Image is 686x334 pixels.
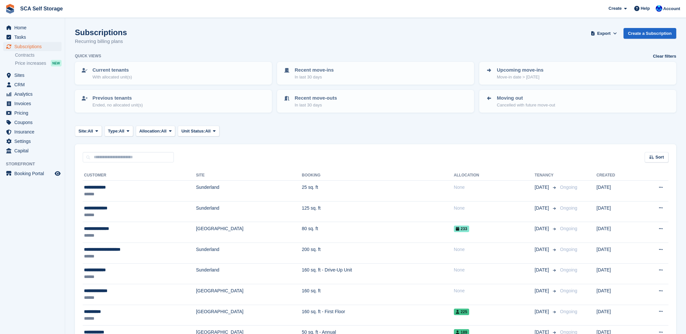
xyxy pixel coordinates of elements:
span: Ongoing [560,288,577,293]
span: Create [609,5,622,12]
span: Export [597,30,610,37]
span: [DATE] [535,267,550,273]
span: Invoices [14,99,53,108]
img: Kelly Neesham [656,5,662,12]
span: Sites [14,71,53,80]
td: [DATE] [596,284,638,305]
button: Allocation: All [136,126,175,136]
div: None [454,205,535,212]
span: All [161,128,167,134]
a: Previous tenants Ended, no allocated unit(s) [76,90,271,112]
a: menu [3,108,62,118]
span: Home [14,23,53,32]
p: Upcoming move-ins [497,66,543,74]
th: Booking [302,170,454,181]
span: Booking Portal [14,169,53,178]
td: 160 sq. ft - First Floor [302,305,454,326]
span: Unit Status: [181,128,205,134]
p: Move-in date > [DATE] [497,74,543,80]
a: Current tenants With allocated unit(s) [76,63,271,84]
span: Ongoing [560,247,577,252]
span: Price increases [15,60,46,66]
p: With allocated unit(s) [92,74,132,80]
a: Contracts [15,52,62,58]
span: Subscriptions [14,42,53,51]
span: Type: [108,128,119,134]
td: [DATE] [596,263,638,284]
th: Tenancy [535,170,557,181]
button: Export [590,28,618,39]
span: Ongoing [560,309,577,314]
h6: Quick views [75,53,101,59]
a: menu [3,118,62,127]
span: [DATE] [535,287,550,294]
a: menu [3,169,62,178]
th: Site [196,170,302,181]
span: Allocation: [139,128,161,134]
td: [GEOGRAPHIC_DATA] [196,305,302,326]
span: Pricing [14,108,53,118]
td: 125 sq. ft [302,201,454,222]
th: Allocation [454,170,535,181]
td: Sunderland [196,263,302,284]
td: [GEOGRAPHIC_DATA] [196,222,302,243]
span: All [88,128,93,134]
span: [DATE] [535,184,550,191]
p: Cancelled with future move-out [497,102,555,108]
span: 233 [454,226,469,232]
span: Sort [655,154,664,160]
p: In last 30 days [295,74,334,80]
a: Create a Subscription [623,28,676,39]
td: [DATE] [596,181,638,202]
button: Unit Status: All [178,126,219,136]
p: Recent move-ins [295,66,334,74]
div: None [454,246,535,253]
td: Sunderland [196,201,302,222]
div: None [454,184,535,191]
a: Clear filters [653,53,676,60]
span: Account [663,6,680,12]
span: Ongoing [560,185,577,190]
span: Coupons [14,118,53,127]
span: Ongoing [560,205,577,211]
span: Capital [14,146,53,155]
a: menu [3,33,62,42]
span: [DATE] [535,308,550,315]
p: Current tenants [92,66,132,74]
th: Created [596,170,638,181]
div: None [454,267,535,273]
span: All [119,128,124,134]
p: In last 30 days [295,102,337,108]
span: Ongoing [560,226,577,231]
td: Sunderland [196,181,302,202]
span: Insurance [14,127,53,136]
td: [DATE] [596,243,638,263]
td: 200 sq. ft [302,243,454,263]
td: [DATE] [596,201,638,222]
h1: Subscriptions [75,28,127,37]
span: 225 [454,309,469,315]
a: menu [3,71,62,80]
span: All [205,128,211,134]
a: menu [3,23,62,32]
p: Previous tenants [92,94,143,102]
a: menu [3,146,62,155]
a: Upcoming move-ins Move-in date > [DATE] [480,63,676,84]
span: Ongoing [560,267,577,272]
a: menu [3,90,62,99]
td: 160 sq. ft - Drive-Up Unit [302,263,454,284]
span: Storefront [6,161,65,167]
span: CRM [14,80,53,89]
td: Sunderland [196,243,302,263]
span: [DATE] [535,246,550,253]
button: Type: All [105,126,133,136]
td: 80 sq. ft [302,222,454,243]
button: Site: All [75,126,102,136]
a: menu [3,80,62,89]
td: 25 sq. ft [302,181,454,202]
div: NEW [51,60,62,66]
span: Help [641,5,650,12]
div: None [454,287,535,294]
img: stora-icon-8386f47178a22dfd0bd8f6a31ec36ba5ce8667c1dd55bd0f319d3a0aa187defe.svg [5,4,15,14]
a: Price increases NEW [15,60,62,67]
